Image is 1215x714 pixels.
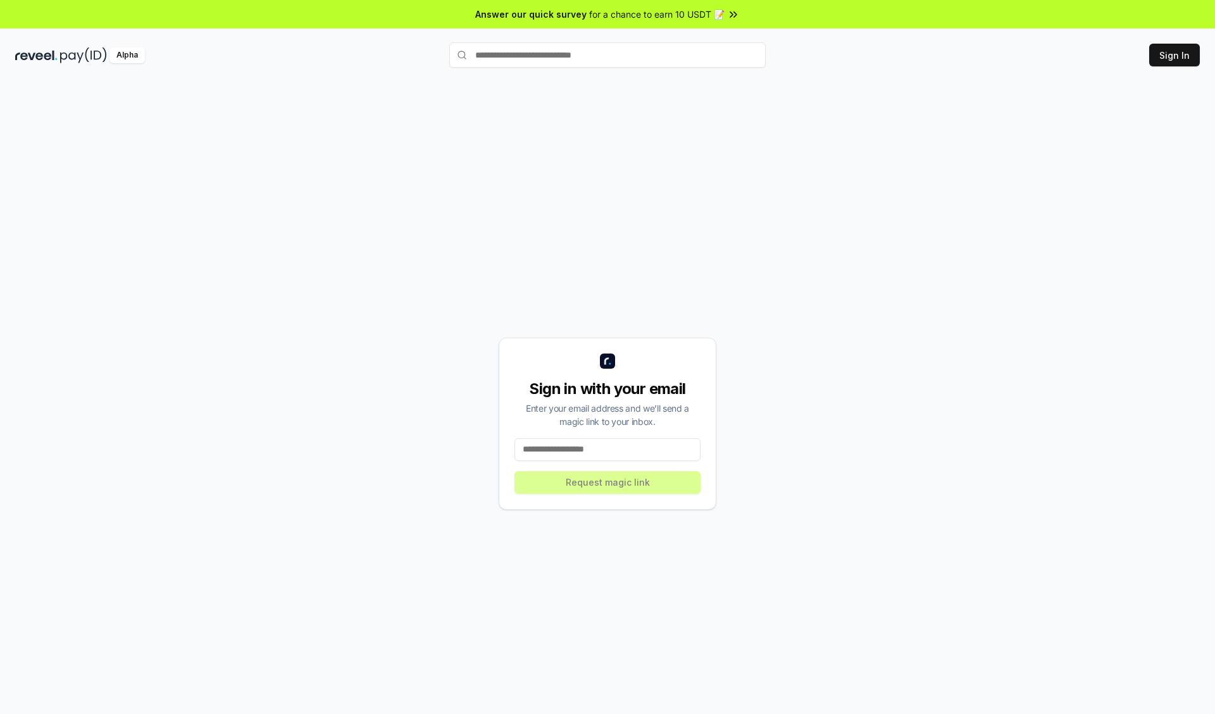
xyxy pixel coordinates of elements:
button: Sign In [1149,44,1200,66]
div: Alpha [109,47,145,63]
img: pay_id [60,47,107,63]
div: Enter your email address and we’ll send a magic link to your inbox. [514,402,701,428]
img: reveel_dark [15,47,58,63]
span: for a chance to earn 10 USDT 📝 [589,8,725,21]
span: Answer our quick survey [475,8,587,21]
img: logo_small [600,354,615,369]
div: Sign in with your email [514,379,701,399]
